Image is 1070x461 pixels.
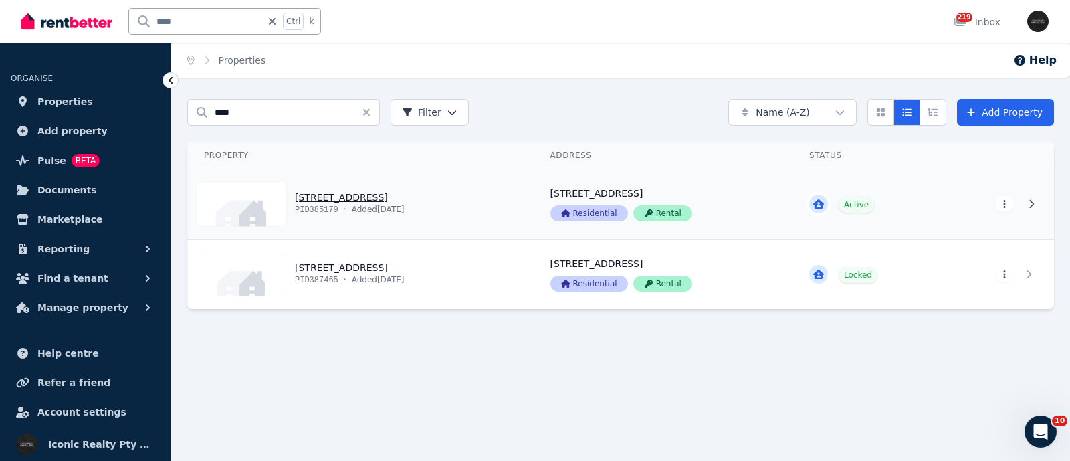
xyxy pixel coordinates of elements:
a: Add property [11,118,160,145]
span: Help centre [37,345,99,361]
button: Find a tenant [11,265,160,292]
img: Iconic Realty Pty Ltd [16,434,37,455]
span: Filter [402,106,441,119]
button: Expanded list view [920,99,946,126]
a: Properties [219,55,266,66]
button: Reporting [11,236,160,262]
span: Documents [37,182,97,198]
a: Documents [11,177,160,203]
span: Account settings [37,404,126,420]
span: Manage property [37,300,128,316]
th: Address [534,142,794,169]
button: Clear search [361,99,380,126]
a: Properties [11,88,160,115]
span: Properties [37,94,93,110]
iframe: Intercom live chat [1025,416,1057,448]
img: RentBetter [21,11,112,31]
a: Marketplace [11,206,160,233]
a: View details for 3/19 Cook St, Randwick - 66 [793,169,942,239]
button: Manage property [11,294,160,321]
th: Status [793,142,942,169]
span: Pulse [37,153,66,169]
button: Filter [391,99,469,126]
div: Inbox [954,15,1000,29]
button: More options [995,266,1014,282]
nav: Breadcrumb [171,43,282,78]
span: BETA [72,154,100,167]
span: k [309,16,314,27]
a: View details for 3/191 Bondi Rd, Bondi Junction # - 90 [793,240,942,309]
th: Property [188,142,534,169]
span: Name (A-Z) [756,106,810,119]
span: Add property [37,123,108,139]
button: Compact list view [893,99,920,126]
button: More options [995,196,1014,212]
a: PulseBETA [11,147,160,174]
a: Account settings [11,399,160,426]
span: 10 [1052,416,1067,426]
a: Add Property [957,99,1054,126]
span: Refer a friend [37,375,110,391]
a: View details for 3/191 Bondi Rd, Bondi Junction # - 90 [188,240,534,309]
span: 219 [956,13,972,22]
span: Marketplace [37,211,102,227]
a: View details for 3/191 Bondi Rd, Bondi Junction # - 90 [942,240,1054,309]
span: ORGANISE [11,74,53,83]
span: Ctrl [283,13,304,30]
a: View details for 3/191 Bondi Rd, Bondi Junction # - 90 [534,240,794,309]
button: Name (A-Z) [728,99,857,126]
a: View details for 3/19 Cook St, Randwick - 66 [534,169,794,239]
div: View options [867,99,946,126]
img: Iconic Realty Pty Ltd [1027,11,1049,32]
a: View details for 3/19 Cook St, Randwick - 66 [942,169,1054,239]
a: Refer a friend [11,369,160,396]
span: Find a tenant [37,270,108,286]
span: Reporting [37,241,90,257]
span: Iconic Realty Pty Ltd [48,436,154,452]
button: Help [1013,52,1057,68]
button: Card view [867,99,894,126]
a: Help centre [11,340,160,367]
a: View details for 3/19 Cook St, Randwick - 66 [188,169,534,239]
